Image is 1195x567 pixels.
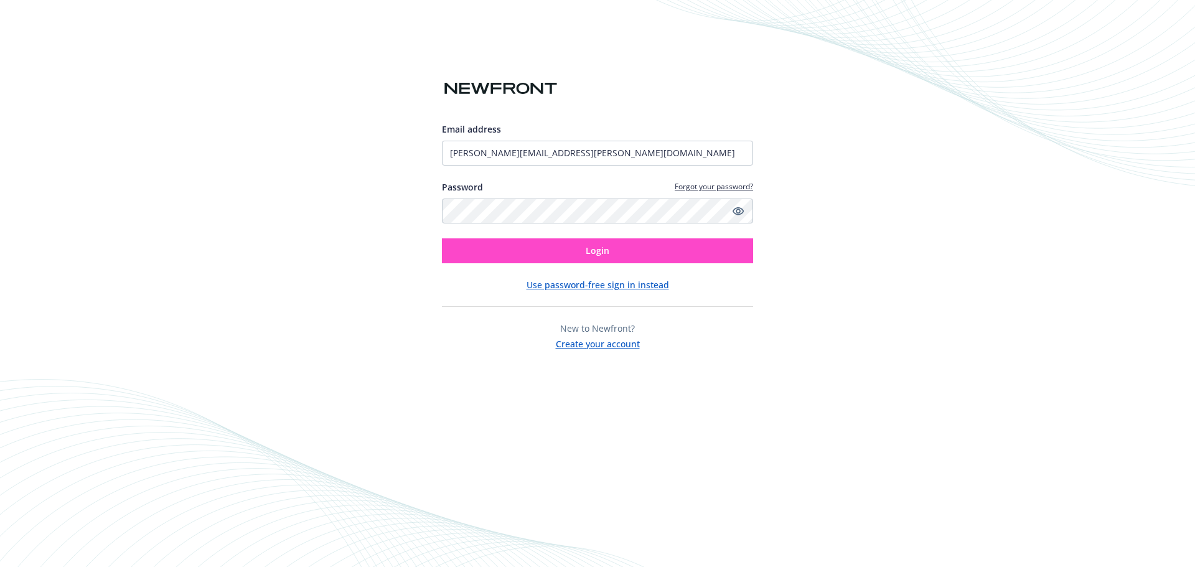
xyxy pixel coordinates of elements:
[560,322,635,334] span: New to Newfront?
[556,335,640,350] button: Create your account
[442,180,483,194] label: Password
[731,204,746,218] a: Show password
[442,123,501,135] span: Email address
[442,238,753,263] button: Login
[586,245,609,256] span: Login
[442,78,560,100] img: Newfront logo
[442,141,753,166] input: Enter your email
[442,199,753,223] input: Enter your password
[675,181,753,192] a: Forgot your password?
[527,278,669,291] button: Use password-free sign in instead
